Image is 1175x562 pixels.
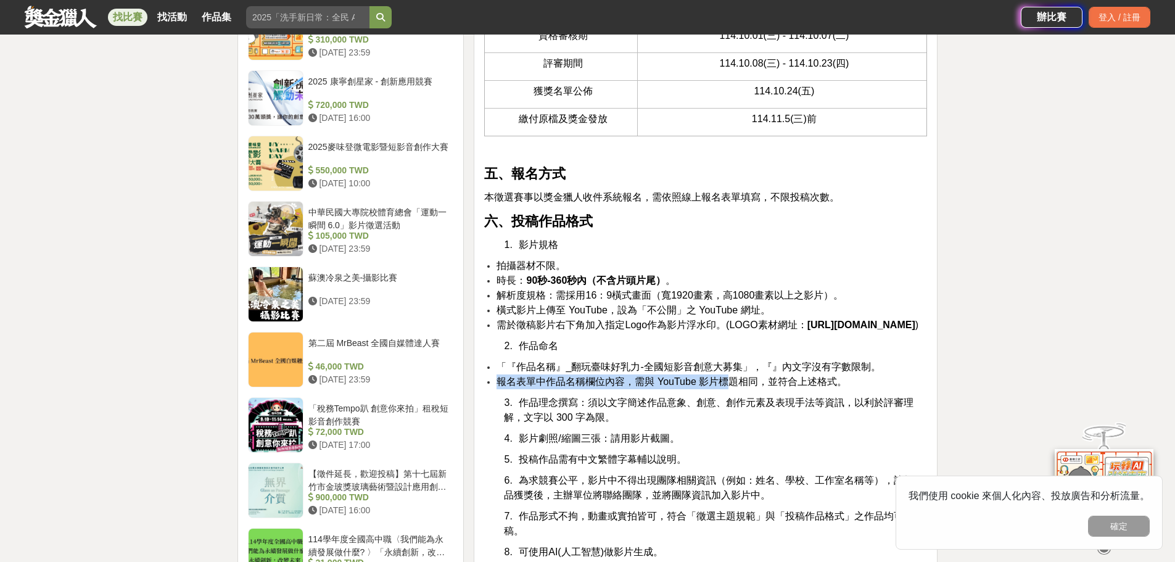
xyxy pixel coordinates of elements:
[719,58,849,68] span: 114.10.08(三) - 114.10.23(四)
[308,271,449,295] div: 蘇澳冷泉之美-攝影比賽
[248,70,454,126] a: 2025 康寧創星家 - 創新應用競賽 720,000 TWD [DATE] 16:00
[308,533,449,556] div: 114學年度全國高中職〈我們能為永續發展做什麼? 〉「永續創新，改變未來」永續創新短影片競賽
[248,201,454,257] a: 中華民國大專院校體育總會「運動一瞬間 6.0」影片徵選活動 105,000 TWD [DATE] 23:59
[308,229,449,242] div: 105,000 TWD
[915,320,918,330] span: )
[504,397,913,423] span: 作品理念撰寫：須以文字簡述作品意象、創意、創作元素及表現手法等資訊，以利於評審理解，文字以 300 字為限。
[308,295,449,308] div: [DATE] 23:59
[484,192,839,202] span: 本徵選賽事以獎金獵人收件系統報名，需依照線上報名表單填寫，不限投稿次數。
[504,454,512,465] span: 5.
[807,320,915,330] strong: [URL][DOMAIN_NAME]
[308,75,449,99] div: 2025 康寧創星家 - 創新應用競賽
[108,9,147,26] a: 找比賽
[1089,7,1150,28] div: 登入 / 註冊
[519,239,558,250] span: 影片規格
[519,341,558,351] span: 作品命名
[497,275,675,286] span: 時長： 。
[246,6,369,28] input: 2025「洗手新日常：全民 ALL IN」洗手歌全台徵選
[752,114,817,124] span: 114.11.5(三)前
[497,376,847,387] span: 報名表單中作品名稱欄位內容，需與 YouTube 影片標題相同，並符合上述格式。
[308,426,449,439] div: 72,000 TWD
[308,46,449,59] div: [DATE] 23:59
[497,320,807,330] span: 需於徵稿影片右下角加入指定Logo作為影片浮水印。(LOGO素材網址：
[519,433,679,444] span: 影片劇照/縮圖三張：請用影片截圖。
[308,112,449,125] div: [DATE] 16:00
[152,9,192,26] a: 找活動
[504,475,923,500] span: 為求競賽公平，影片中不得出現團隊相關資訊（例如：姓名、學校、工作室名稱等），該部作品獲獎後，主辦單位將聯絡團隊，並將團隊資訊加入影片中。
[504,511,512,521] span: 7.
[504,239,512,250] span: 1.
[308,164,449,177] div: 550,000 TWD
[248,332,454,387] a: 第二屆 MrBeast 全國自媒體達人賽 46,000 TWD [DATE] 23:59
[538,30,588,41] span: 資格審核期
[504,547,512,557] span: 8.
[1055,449,1153,531] img: d2146d9a-e6f6-4337-9592-8cefde37ba6b.png
[308,33,449,46] div: 310,000 TWD
[543,58,583,68] span: 評審期間
[504,341,512,351] span: 2.
[197,9,236,26] a: 作品集
[308,468,449,491] div: 【徵件延長，歡迎投稿】第十七屆新竹市金玻獎玻璃藝術暨設計應用創作比賽
[308,439,449,452] div: [DATE] 17:00
[308,337,449,360] div: 第二屆 MrBeast 全國自媒體達人賽
[519,547,663,557] span: 可使用AI(人工智慧)做影片生成。
[308,141,449,164] div: 2025麥味登微電影暨短影音創作大賽
[308,206,449,229] div: 中華民國大專院校體育總會「運動一瞬間 6.0」影片徵選活動
[308,99,449,112] div: 720,000 TWD
[248,463,454,518] a: 【徵件延長，歡迎投稿】第十七屆新竹市金玻獎玻璃藝術暨設計應用創作比賽 900,000 TWD [DATE] 16:00
[807,320,915,330] a: [URL][DOMAIN_NAME]
[504,511,913,536] span: 作品形式不拘，動畫或實拍皆可，符合「徵選主題規範」與「投稿作品格式」之作品均可投稿。
[519,114,608,124] span: 繳付原檔及獎金發放
[504,397,512,408] span: 3.
[497,260,566,271] span: 拍攝器材不限。
[497,305,770,315] span: 橫式影片上傳至 YouTube，設為「不公開」之 YouTube 網址。
[248,397,454,453] a: 「稅務Tempo趴 創意你來拍」租稅短影音創作競賽 72,000 TWD [DATE] 17:00
[497,290,843,300] span: 解析度規格：需採用16：9橫式畫面（寬1920畫素，高1080畫素以上之影片）。
[308,360,449,373] div: 46,000 TWD
[308,373,449,386] div: [DATE] 23:59
[1088,516,1150,537] button: 確定
[1021,7,1082,28] a: 辦比賽
[308,491,449,504] div: 900,000 TWD
[526,275,666,286] strong: 90秒-360秒內（不含片頭片尾）
[909,490,1150,501] span: 我們使用 cookie 來個人化內容、投放廣告和分析流量。
[719,30,849,41] span: 114.10.01(三) - 114.10.07(二)
[484,166,566,181] strong: 五、報名方式
[497,362,880,372] span: 「『作品名稱』_翻玩臺味好乳力-全國短影音創意大募集」，『』內文字沒有字數限制。
[484,213,593,229] strong: 六、投稿作品格式
[534,86,593,96] span: 獲獎名單公佈
[248,267,454,322] a: 蘇澳冷泉之美-攝影比賽 [DATE] 23:59
[504,433,512,444] span: 4.
[248,136,454,191] a: 2025麥味登微電影暨短影音創作大賽 550,000 TWD [DATE] 10:00
[308,177,449,190] div: [DATE] 10:00
[308,504,449,517] div: [DATE] 16:00
[504,475,512,486] span: 6.
[519,454,686,465] span: 投稿作品需有中文繁體字幕輔以說明。
[308,402,449,426] div: 「稅務Tempo趴 創意你來拍」租稅短影音創作競賽
[754,86,814,96] span: 114.10.24(五)
[308,242,449,255] div: [DATE] 23:59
